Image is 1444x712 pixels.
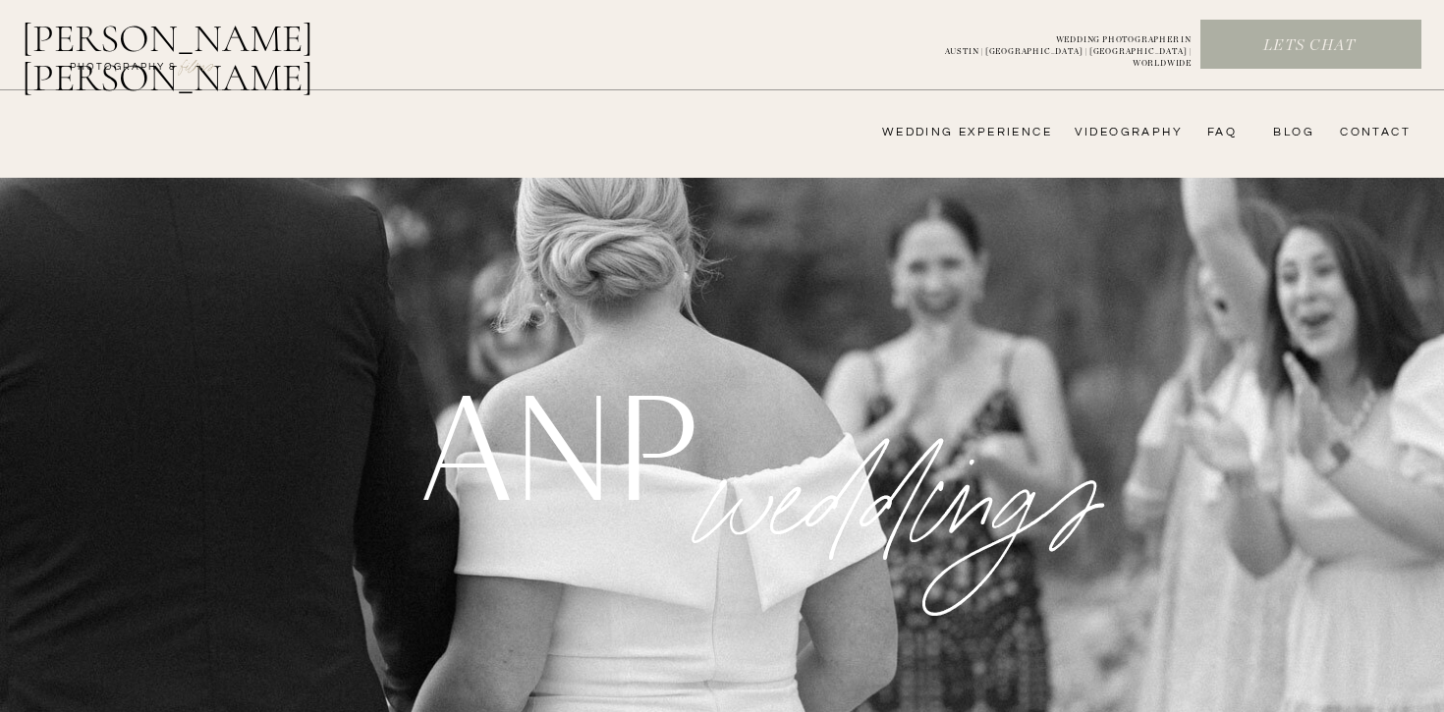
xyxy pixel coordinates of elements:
a: Lets chat [1201,35,1417,57]
a: CONTACT [1334,125,1411,140]
a: WEDDING PHOTOGRAPHER INAUSTIN | [GEOGRAPHIC_DATA] | [GEOGRAPHIC_DATA] | WORLDWIDE [913,34,1192,56]
a: FAQ [1197,125,1237,140]
a: FILMs [161,53,234,77]
a: wedding experience [855,125,1052,140]
h1: anp [421,369,689,512]
p: WEDDING PHOTOGRAPHER IN AUSTIN | [GEOGRAPHIC_DATA] | [GEOGRAPHIC_DATA] | WORLDWIDE [913,34,1192,56]
a: photography & [59,60,188,83]
p: WEDDINGS [666,339,1155,483]
a: videography [1069,125,1183,140]
a: bLog [1266,125,1314,140]
a: [PERSON_NAME] [PERSON_NAME] [22,19,416,66]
